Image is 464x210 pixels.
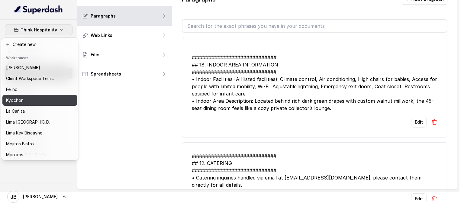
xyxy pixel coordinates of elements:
[2,39,77,50] button: Create new
[6,75,54,82] p: Client Workspace Template
[6,140,34,147] p: Mojitos Bistro
[21,26,57,34] p: Think Hospitality
[1,38,79,160] div: Think Hospitality
[6,118,54,126] p: Lima [GEOGRAPHIC_DATA]
[6,129,42,137] p: Lima Key Biscayne
[2,53,77,62] header: Workspaces
[6,151,23,158] p: Moreiras
[6,86,18,93] p: Felino
[6,108,25,115] p: La Cañita
[5,24,72,35] button: Think Hospitality
[6,64,40,71] p: [PERSON_NAME]
[6,97,24,104] p: Kyochon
